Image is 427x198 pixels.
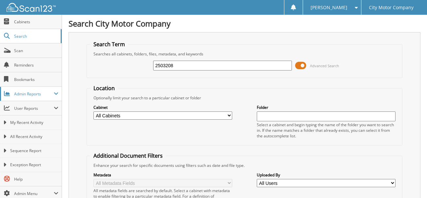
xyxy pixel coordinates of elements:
[90,95,399,101] div: Optionally limit your search to a particular cabinet or folder
[90,152,166,159] legend: Additional Document Filters
[93,105,233,110] label: Cabinet
[310,63,339,68] span: Advanced Search
[14,77,58,82] span: Bookmarks
[10,120,58,126] span: My Recent Activity
[90,85,118,92] legend: Location
[90,51,399,57] div: Searches all cabinets, folders, files, metadata, and keywords
[394,167,427,198] iframe: Chat Widget
[257,122,396,139] div: Select a cabinet and begin typing the name of the folder you want to search in. If the name match...
[90,163,399,168] div: Enhance your search for specific documents using filters such as date and file type.
[14,106,54,111] span: User Reports
[311,6,347,10] span: [PERSON_NAME]
[14,33,57,39] span: Search
[93,172,233,178] label: Metadata
[7,3,56,12] img: scan123-logo-white.svg
[10,134,58,140] span: All Recent Activity
[90,41,128,48] legend: Search Term
[257,105,396,110] label: Folder
[14,48,58,53] span: Scan
[14,91,54,97] span: Admin Reports
[10,162,58,168] span: Exception Report
[14,176,58,182] span: Help
[257,172,396,178] label: Uploaded By
[14,191,54,196] span: Admin Menu
[14,19,58,25] span: Cabinets
[69,18,420,29] h1: Search City Motor Company
[10,148,58,154] span: Sequence Report
[14,62,58,68] span: Reminders
[369,6,414,10] span: City Motor Company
